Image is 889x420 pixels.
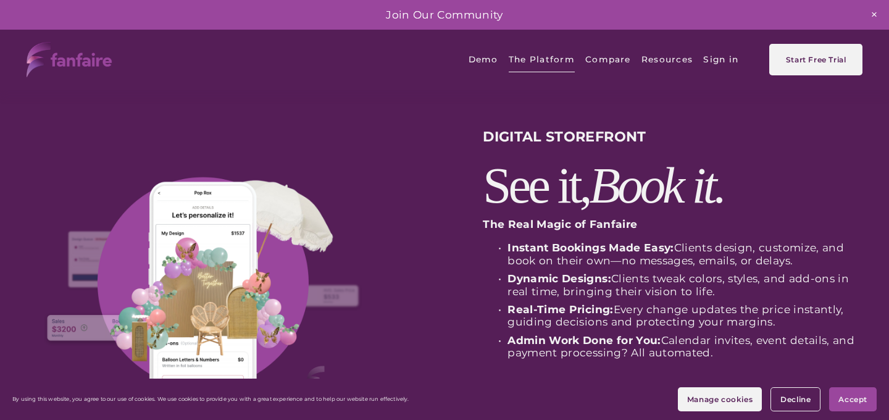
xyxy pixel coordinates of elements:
[590,157,724,214] em: Book it.
[507,334,862,359] p: Calendar invites, event details, and payment processing? All automated.
[507,303,862,329] p: Every change updates the price instantly, guiding decisions and protecting your margins.
[770,387,820,411] button: Decline
[469,45,498,74] a: Demo
[687,395,753,404] span: Manage cookies
[507,303,613,316] strong: Real-Time Pricing:
[678,387,762,411] button: Manage cookies
[507,241,674,254] strong: Instant Bookings Made Easy:
[641,45,693,74] a: folder dropdown
[507,272,862,298] p: Clients tweak colors, styles, and add-ons in real time, bringing their vision to life.
[507,241,862,267] p: Clients design, customize, and book on their own—no messages, emails, or delays.
[769,44,862,75] a: Start Free Trial
[27,42,112,77] img: fanfaire
[780,395,811,404] span: Decline
[838,395,867,404] span: Accept
[507,272,611,285] strong: Dynamic Designs:
[507,334,661,346] strong: Admin Work Done for You:
[585,45,631,74] a: Compare
[829,387,877,411] button: Accept
[483,160,862,211] h2: See it,
[703,45,738,74] a: Sign in
[509,46,575,73] span: The Platform
[12,396,409,402] p: By using this website, you agree to our use of cookies. We use cookies to provide you with a grea...
[509,45,575,74] a: folder dropdown
[483,128,646,145] strong: DIGITAL STOREFRONT
[641,46,693,73] span: Resources
[483,217,637,230] strong: The Real Magic of Fanfaire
